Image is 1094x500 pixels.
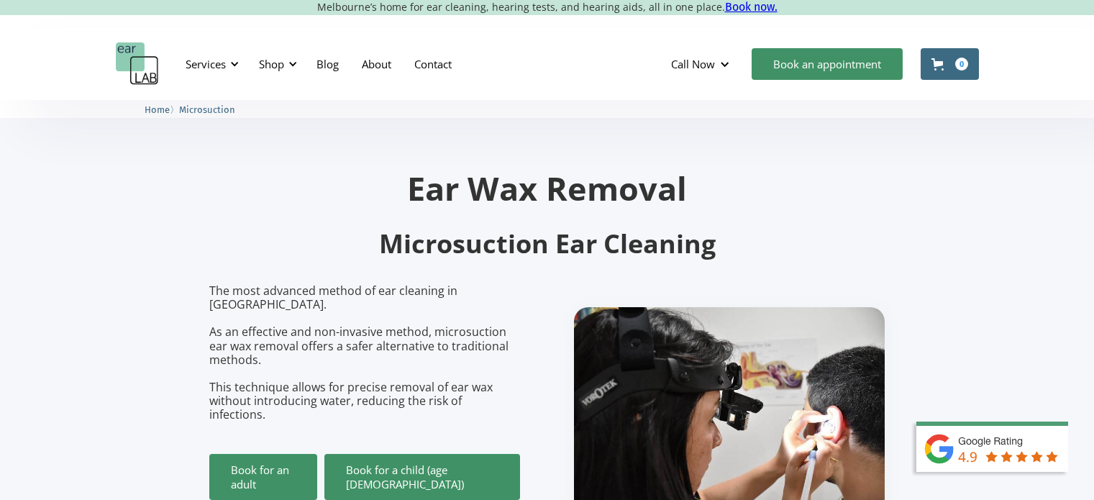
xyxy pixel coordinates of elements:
[209,172,885,204] h1: Ear Wax Removal
[209,454,317,500] a: Book for an adult
[116,42,159,86] a: home
[177,42,243,86] div: Services
[209,284,520,422] p: The most advanced method of ear cleaning in [GEOGRAPHIC_DATA]. As an effective and non-invasive m...
[671,57,715,71] div: Call Now
[179,104,235,115] span: Microsuction
[186,57,226,71] div: Services
[921,48,979,80] a: Open cart
[752,48,903,80] a: Book an appointment
[209,227,885,261] h2: Microsuction Ear Cleaning
[350,43,403,85] a: About
[955,58,968,71] div: 0
[145,102,179,117] li: 〉
[259,57,284,71] div: Shop
[324,454,520,500] a: Book for a child (age [DEMOGRAPHIC_DATA])
[145,104,170,115] span: Home
[179,102,235,116] a: Microsuction
[250,42,301,86] div: Shop
[145,102,170,116] a: Home
[403,43,463,85] a: Contact
[660,42,744,86] div: Call Now
[305,43,350,85] a: Blog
